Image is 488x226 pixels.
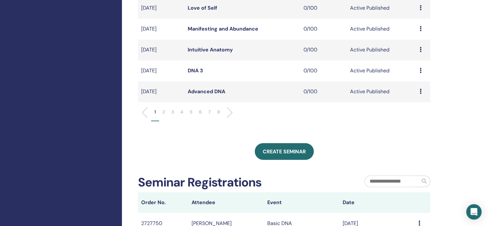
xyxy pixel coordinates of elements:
p: 6 [199,109,202,115]
th: Date [339,192,415,213]
td: 0/100 [300,81,347,102]
a: Love of Self [188,5,217,11]
a: Manifesting and Abundance [188,25,258,32]
td: Active Published [347,19,416,40]
td: [DATE] [138,60,184,81]
td: Active Published [347,40,416,60]
span: Create seminar [263,148,306,155]
p: 7 [208,109,211,115]
th: Event [264,192,340,213]
th: Attendee [188,192,264,213]
a: Intuitive Anatomy [188,46,233,53]
td: Active Published [347,81,416,102]
p: 2 [162,109,165,115]
td: 0/100 [300,60,347,81]
a: DNA 3 [188,67,203,74]
a: Create seminar [255,143,314,160]
th: Order No. [138,192,188,213]
td: 0/100 [300,40,347,60]
td: [DATE] [138,40,184,60]
td: 0/100 [300,19,347,40]
p: 5 [190,109,193,115]
td: [DATE] [138,81,184,102]
td: Active Published [347,60,416,81]
a: Advanced DNA [188,88,225,95]
p: 8 [217,109,220,115]
td: [DATE] [138,19,184,40]
p: 3 [171,109,174,115]
h2: Seminar Registrations [138,175,261,190]
p: 1 [154,109,156,115]
div: Open Intercom Messenger [466,204,482,220]
p: 4 [180,109,183,115]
